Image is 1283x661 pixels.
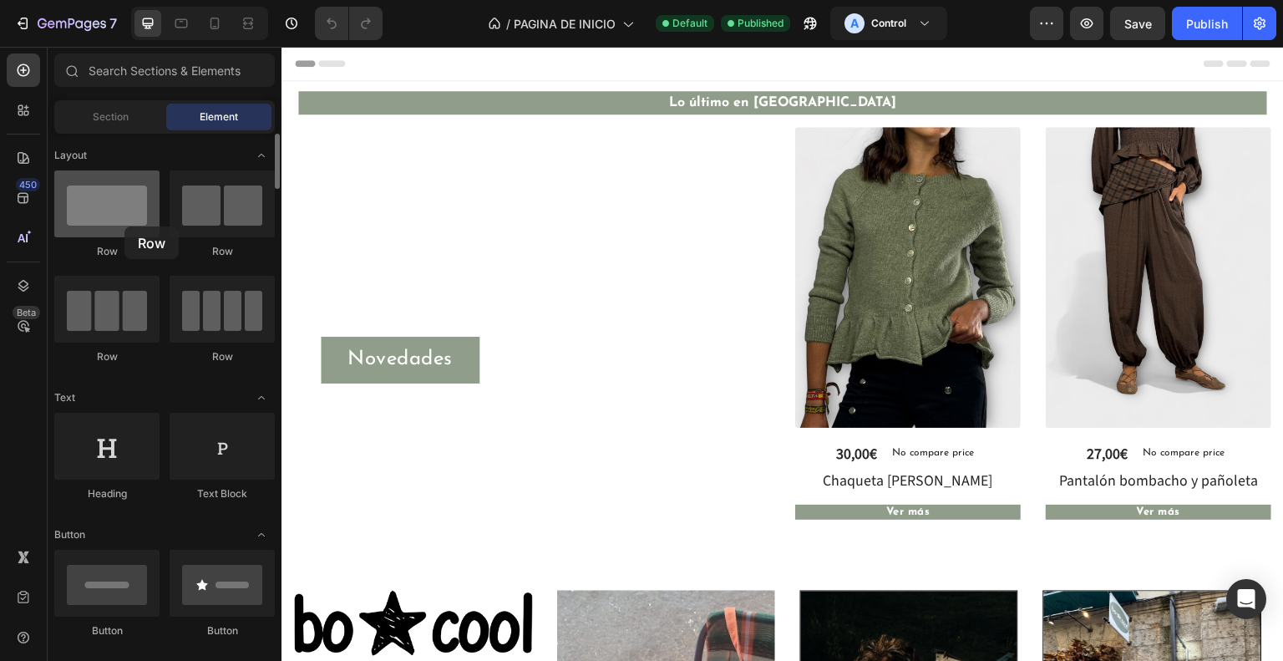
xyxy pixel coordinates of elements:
div: Row [54,244,160,259]
div: 30,00€ [554,394,598,418]
span: Element [200,109,238,125]
div: 450 [16,178,40,191]
div: Publish [1186,15,1228,33]
div: Ver más [855,458,900,473]
h3: Control [871,15,906,32]
span: Layout [54,148,87,163]
div: Open Intercom Messenger [1226,579,1266,619]
iframe: Design area [281,47,1283,661]
button: 7 [7,7,124,40]
span: Save [1124,17,1152,31]
span: Section [93,109,129,125]
div: Undo/Redo [315,7,383,40]
input: Search Sections & Elements [54,53,275,87]
h1: Chaqueta [PERSON_NAME] [514,421,739,445]
button: Ver más [514,458,739,473]
p: No compare price [862,401,944,411]
button: Ver más [764,458,990,473]
button: Publish [1172,7,1242,40]
p: 7 [109,13,117,33]
div: Button [54,623,160,638]
span: Text [54,390,75,405]
div: Ver más [605,458,649,473]
div: Text Block [170,486,275,501]
span: Published [738,16,783,31]
p: A [850,15,859,32]
span: Toggle open [248,521,275,548]
h1: Pantalón bombacho y pañoleta [764,421,990,445]
button: Save [1110,7,1165,40]
div: Heading [54,486,160,501]
div: Row [170,244,275,259]
span: Button [54,527,85,542]
div: Row [54,349,160,364]
p: No compare price [611,401,693,411]
div: Beta [13,306,40,319]
img: gempages_576301719395238474-b3185f11-9c01-4bc6-9cd1-e554bff04149.webp [13,544,251,610]
div: Row [170,349,275,364]
span: Default [672,16,707,31]
div: 27,00€ [804,394,849,418]
div: Button [170,623,275,638]
span: Toggle open [248,142,275,169]
button: AControl [830,7,947,40]
span: PAGINA DE INICIO [514,15,616,33]
span: Toggle open [248,384,275,411]
span: / [506,15,510,33]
